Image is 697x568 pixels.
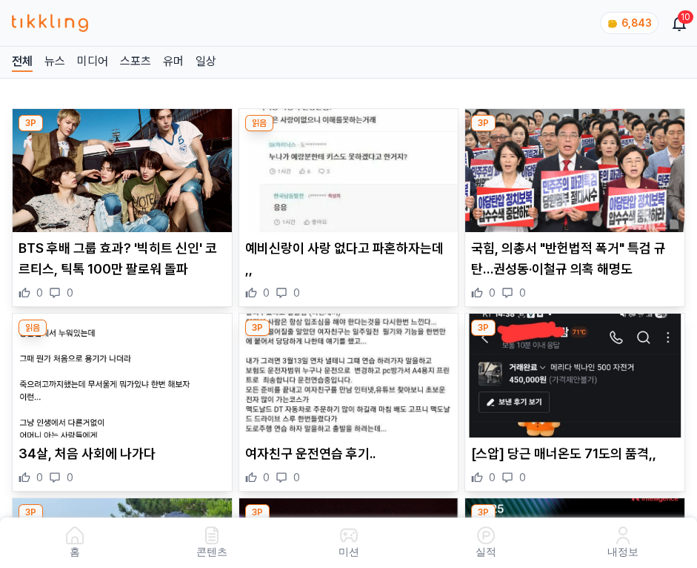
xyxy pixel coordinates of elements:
div: 10 [678,10,693,24]
p: 국힘, 의총서 "반헌법적 폭거" 특검 규탄…권성동·이철규 의혹 해명도 [471,238,678,280]
img: 내정보 [614,526,632,544]
p: [스압] 당근 매너온도 71도의 품격,, [471,443,678,464]
div: 3P 국힘, 의총서 "반헌법적 폭거" 특검 규탄…권성동·이철규 의혹 해명도 국힘, 의총서 "반헌법적 폭거" 특검 규탄…권성동·이철규 의혹 해명도 0 0 [464,108,685,307]
div: 3P [245,504,270,521]
img: 티끌링 [12,14,88,32]
span: 0 [489,285,496,300]
a: 실적 [417,524,554,562]
img: [스압] 당근 매너온도 71도의 품격,, [465,314,684,437]
p: 콘텐츠 [196,544,227,559]
div: 3P [471,115,496,131]
div: 3P [471,320,496,336]
a: 10 [673,14,685,32]
p: 여자친구 운전연습 후기.. [245,443,453,464]
div: 3P [471,504,496,521]
a: 스포츠 [120,53,151,72]
a: 뉴스 [44,53,65,72]
button: 미션 [280,524,417,562]
span: 0 [263,285,270,300]
div: 3P BTS 후배 그룹 효과? '빅히트 신인' 코르티스, 틱톡 100만 팔로워 돌파 BTS 후배 그룹 효과? '빅히트 신인' 코르티스, 틱톡 100만 팔로워 돌파 0 0 [12,108,233,307]
a: coin 6,843 [600,12,656,34]
a: 전체 [12,53,33,72]
div: 3P [19,504,43,521]
p: 예비신랑이 사랑 없다고 파혼하자는데 ,, [245,238,453,280]
div: 읽음 [19,320,47,336]
a: 내정보 [554,524,691,562]
p: 미션 [339,544,359,559]
span: 0 [67,470,73,485]
span: 0 [293,470,300,485]
span: 0 [519,285,526,300]
div: 3P [245,320,270,336]
img: BTS 후배 그룹 효과? '빅히트 신인' 코르티스, 틱톡 100만 팔로워 돌파 [13,109,232,232]
span: 0 [263,470,270,485]
div: 3P 여자친구 운전연습 후기.. 여자친구 운전연습 후기.. 0 0 [239,313,459,491]
a: 콘텐츠 [143,524,280,562]
div: 3P [스압] 당근 매너온도 71도의 품격,, [스압] 당근 매너온도 71도의 품격,, 0 0 [464,313,685,491]
span: 6,843 [621,17,652,29]
span: 0 [489,470,496,485]
p: BTS 후배 그룹 효과? '빅히트 신인' 코르티스, 틱톡 100만 팔로워 돌파 [19,238,226,280]
span: 0 [67,285,73,300]
img: 실적 [477,526,495,544]
p: 내정보 [607,544,638,559]
p: 홈 [70,544,80,559]
div: 읽음 예비신랑이 사랑 없다고 파혼하자는데 ,, 예비신랑이 사랑 없다고 파혼하자는데 ,, 0 0 [239,108,459,307]
a: 유머 [163,53,184,72]
div: 3P [19,115,43,131]
div: 읽음 34살, 처음 사회에 나가다 34살, 처음 사회에 나가다 0 0 [12,313,233,491]
p: 실적 [476,544,496,559]
span: 0 [36,285,43,300]
a: 홈 [6,524,143,562]
img: 예비신랑이 사랑 없다고 파혼하자는데 ,, [239,109,458,232]
img: 34살, 처음 사회에 나가다 [13,314,232,437]
span: 0 [36,470,43,485]
img: 국힘, 의총서 "반헌법적 폭거" 특검 규탄…권성동·이철규 의혹 해명도 [465,109,684,232]
p: 34살, 처음 사회에 나가다 [19,443,226,464]
span: 0 [293,285,300,300]
img: 미션 [340,526,358,544]
a: 미디어 [77,53,108,72]
div: 읽음 [245,115,273,131]
a: 일상 [196,53,216,72]
img: 홈 [66,526,84,544]
img: 콘텐츠 [203,526,221,544]
img: 여자친구 운전연습 후기.. [239,314,458,437]
span: 0 [519,470,526,485]
img: coin [607,18,618,30]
